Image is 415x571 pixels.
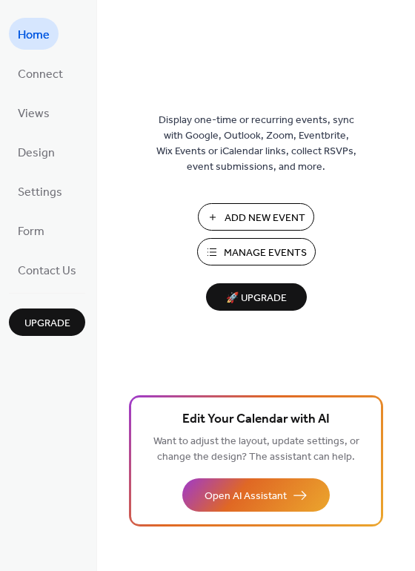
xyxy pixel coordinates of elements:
[205,489,287,504] span: Open AI Assistant
[9,96,59,128] a: Views
[9,136,64,168] a: Design
[18,142,55,165] span: Design
[18,63,63,86] span: Connect
[182,478,330,512] button: Open AI Assistant
[18,24,50,47] span: Home
[9,175,71,207] a: Settings
[215,288,298,308] span: 🚀 Upgrade
[18,220,44,243] span: Form
[198,203,314,231] button: Add New Event
[18,102,50,125] span: Views
[156,113,356,175] span: Display one-time or recurring events, sync with Google, Outlook, Zoom, Eventbrite, Wix Events or ...
[206,283,307,311] button: 🚀 Upgrade
[197,238,316,265] button: Manage Events
[9,254,85,285] a: Contact Us
[9,18,59,50] a: Home
[9,57,72,89] a: Connect
[24,316,70,331] span: Upgrade
[9,214,53,246] a: Form
[9,308,85,336] button: Upgrade
[225,211,305,226] span: Add New Event
[182,409,330,430] span: Edit Your Calendar with AI
[224,245,307,261] span: Manage Events
[18,260,76,283] span: Contact Us
[153,432,359,467] span: Want to adjust the layout, update settings, or change the design? The assistant can help.
[18,181,62,204] span: Settings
